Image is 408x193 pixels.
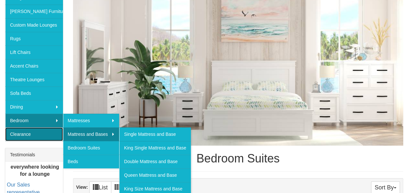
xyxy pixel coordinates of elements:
[63,141,119,155] a: Bedroom Suites
[5,127,63,141] a: Clearance
[119,141,191,155] a: King Single Mattress and Base
[5,114,63,127] a: Bedroom
[11,156,59,177] b: Have been everywhere looking for a lounge
[5,45,63,59] a: Lift Chairs
[5,5,63,18] a: [PERSON_NAME] Furniture
[63,155,119,168] a: Beds
[5,148,63,161] div: Testimonials
[5,100,63,114] a: Dining
[119,155,191,168] a: Double Mattress and Base
[5,59,63,73] a: Accent Chairs
[76,185,88,190] strong: View:
[63,127,119,141] a: Mattress and Bases
[119,168,191,182] a: Queen Mattress and Base
[5,32,63,45] a: Rugs
[5,86,63,100] a: Sofa Beds
[63,114,119,127] a: Mattresses
[73,152,403,165] h1: Bedroom Suites
[5,18,63,32] a: Custom Made Lounges
[5,73,63,86] a: Theatre Lounges
[119,127,191,141] a: Single Mattress and Base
